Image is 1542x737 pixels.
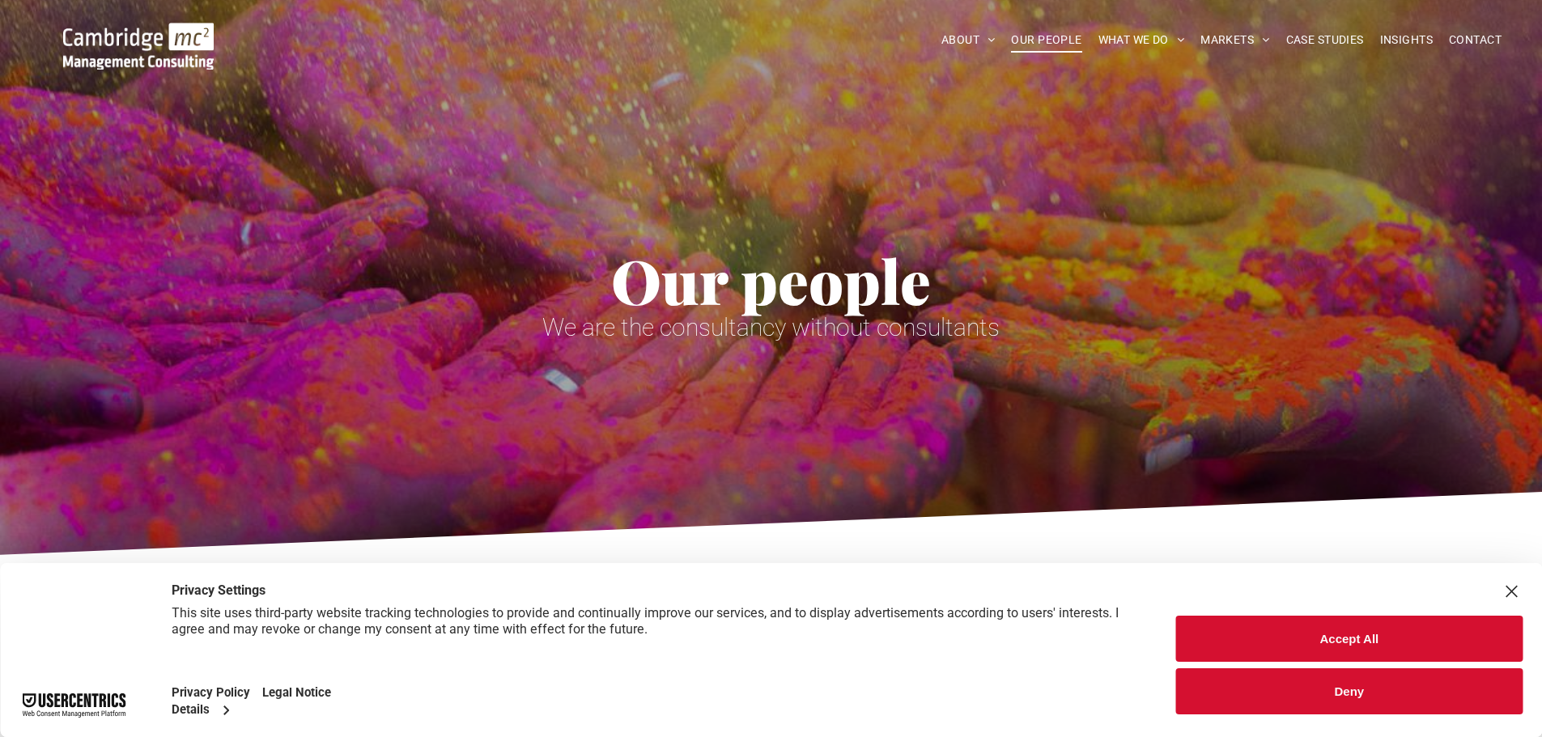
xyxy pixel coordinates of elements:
img: Go to Homepage [63,23,214,70]
a: ABOUT [933,28,1004,53]
a: CASE STUDIES [1278,28,1372,53]
a: MARKETS [1192,28,1277,53]
a: INSIGHTS [1372,28,1441,53]
span: We are the consultancy without consultants [542,313,1000,341]
a: OUR PEOPLE [1003,28,1090,53]
a: WHAT WE DO [1090,28,1193,53]
span: Our people [611,239,931,320]
a: CONTACT [1441,28,1510,53]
